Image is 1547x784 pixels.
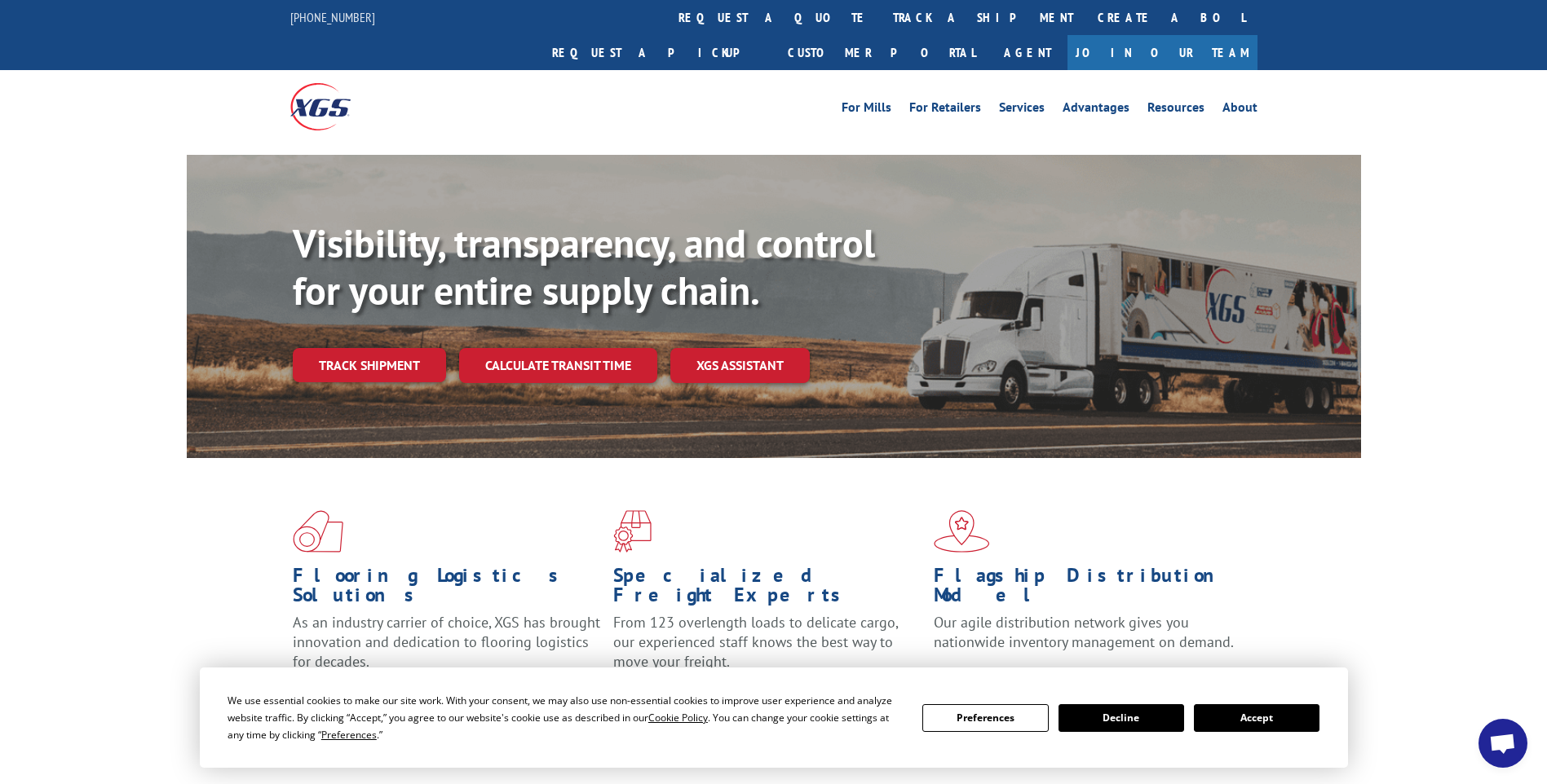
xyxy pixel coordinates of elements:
a: Resources [1147,101,1204,119]
h1: Flooring Logistics Solutions [293,566,601,613]
button: Preferences [922,704,1048,732]
div: Open chat [1478,719,1527,768]
a: Calculate transit time [459,348,657,383]
a: Learn More > [934,667,1137,685]
a: Customer Portal [776,35,988,70]
a: Track shipment [293,348,446,382]
h1: Specialized Freight Experts [613,566,922,613]
span: Cookie Policy [648,711,708,725]
span: Our agile distribution network gives you nationwide inventory management on demand. [934,613,1234,651]
button: Accept [1194,704,1319,732]
img: xgs-icon-flagship-distribution-model-red [934,510,990,553]
button: Decline [1059,704,1184,732]
a: Request a pickup [540,35,776,70]
a: Join Our Team [1067,35,1257,70]
span: As an industry carrier of choice, XGS has brought innovation and dedication to flooring logistics... [293,613,600,671]
a: About [1222,101,1257,119]
img: xgs-icon-total-supply-chain-intelligence-red [293,510,343,553]
a: Agent [988,35,1067,70]
a: Advantages [1063,101,1129,119]
h1: Flagship Distribution Model [934,566,1242,613]
div: Cookie Consent Prompt [200,667,1348,768]
img: xgs-icon-focused-on-flooring-red [613,510,652,553]
a: For Mills [842,101,891,119]
div: We use essential cookies to make our site work. With your consent, we may also use non-essential ... [228,692,903,743]
a: Services [999,101,1045,119]
a: XGS ASSISTANT [670,348,810,383]
span: Preferences [321,728,377,742]
p: From 123 overlength loads to delicate cargo, our experienced staff knows the best way to move you... [613,613,922,685]
a: For Retailers [909,101,981,119]
a: [PHONE_NUMBER] [290,9,375,25]
b: Visibility, transparency, and control for your entire supply chain. [293,218,875,315]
